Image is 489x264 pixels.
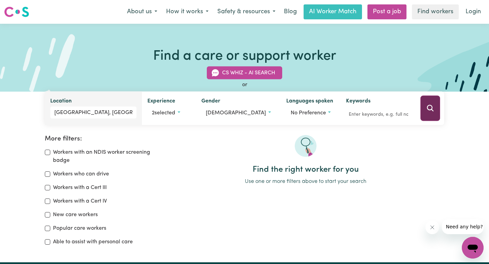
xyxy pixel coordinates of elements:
h1: Find a care or support worker [153,48,336,64]
label: Workers with an NDIS worker screening badge [53,148,159,165]
a: Find workers [412,4,459,19]
span: [DEMOGRAPHIC_DATA] [206,110,266,116]
div: or [45,81,444,89]
label: Location [50,97,72,107]
button: Worker experience options [147,107,191,119]
button: Worker gender preference [201,107,275,119]
button: Worker language preferences [286,107,335,119]
label: Popular care workers [53,224,106,232]
button: CS Whiz - AI Search [207,67,282,79]
img: Careseekers logo [4,6,29,18]
button: About us [123,5,162,19]
h2: More filters: [45,135,159,143]
label: Workers who can drive [53,170,109,178]
button: Search [420,96,440,121]
label: Workers with a Cert III [53,184,107,192]
a: Login [461,4,485,19]
iframe: Message from company [442,219,484,234]
label: Languages spoken [286,97,333,107]
a: AI Worker Match [304,4,362,19]
span: No preference [291,110,326,116]
iframe: Close message [425,221,439,234]
label: Experience [147,97,175,107]
p: Use one or more filters above to start your search [167,177,444,186]
a: Post a job [367,4,406,19]
input: Enter keywords, e.g. full name, interests [346,109,411,120]
iframe: Button to launch messaging window [462,237,484,259]
a: Careseekers logo [4,4,29,20]
button: Safety & resources [213,5,280,19]
h2: Find the right worker for you [167,165,444,175]
label: Gender [201,97,220,107]
button: How it works [162,5,213,19]
span: 2 selected [152,110,175,116]
input: Enter a suburb [50,107,137,119]
label: New care workers [53,211,98,219]
label: Able to assist with personal care [53,238,133,246]
label: Workers with a Cert IV [53,197,107,205]
label: Keywords [346,97,370,107]
a: Blog [280,4,301,19]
